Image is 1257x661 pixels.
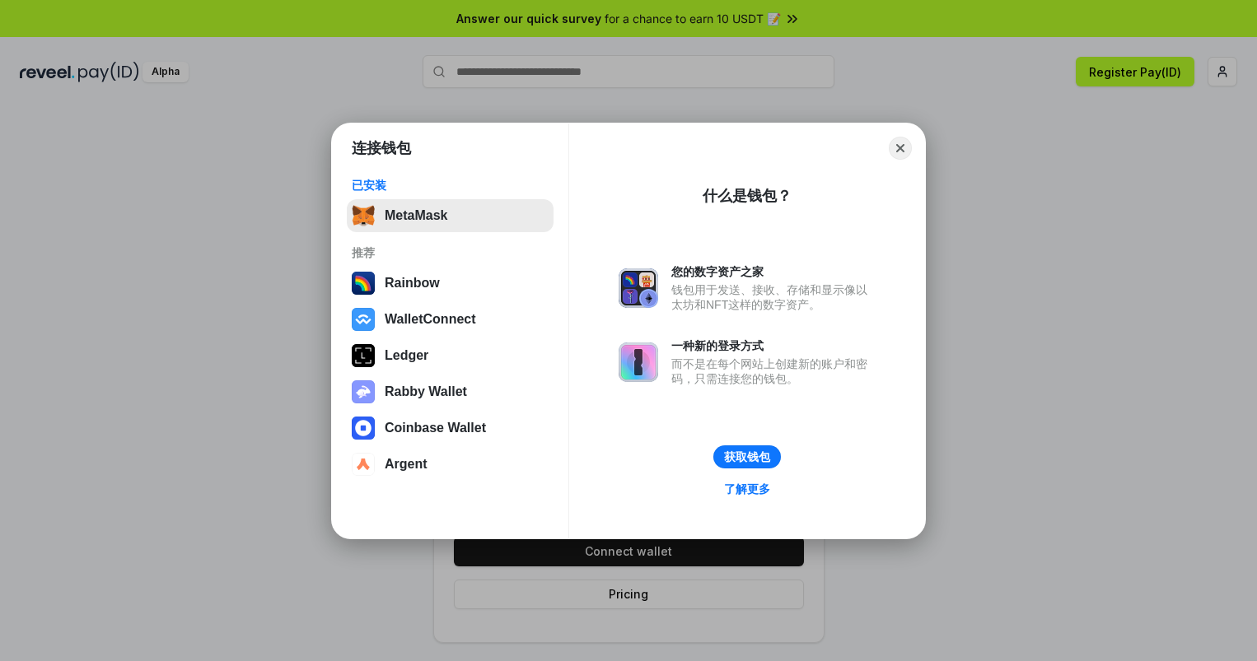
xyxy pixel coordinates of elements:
div: WalletConnect [385,312,476,327]
div: 推荐 [352,245,549,260]
div: 一种新的登录方式 [671,338,876,353]
div: 获取钱包 [724,449,770,464]
button: Close [889,137,912,160]
a: 了解更多 [714,478,780,500]
img: svg+xml,%3Csvg%20xmlns%3D%22http%3A%2F%2Fwww.w3.org%2F2000%2Fsvg%22%20fill%3D%22none%22%20viewBox... [619,268,658,308]
button: Argent [347,448,554,481]
div: 而不是在每个网站上创建新的账户和密码，只需连接您的钱包。 [671,356,876,386]
button: 获取钱包 [713,445,781,468]
div: Coinbase Wallet [385,421,486,435]
div: MetaMask [385,208,447,223]
button: WalletConnect [347,303,554,336]
img: svg+xml,%3Csvg%20xmlns%3D%22http%3A%2F%2Fwww.w3.org%2F2000%2Fsvg%22%20fill%3D%22none%22%20viewBox... [619,342,658,382]
img: svg+xml,%3Csvg%20xmlns%3D%22http%3A%2F%2Fwww.w3.org%2F2000%2Fsvg%22%20width%3D%2228%22%20height%3... [352,344,375,367]
div: 什么是钱包？ [703,186,792,206]
div: 钱包用于发送、接收、存储和显示像以太坊和NFT这样的数字资产。 [671,282,876,312]
button: Coinbase Wallet [347,412,554,445]
img: svg+xml,%3Csvg%20width%3D%22120%22%20height%3D%22120%22%20viewBox%3D%220%200%20120%20120%22%20fil... [352,272,375,295]
button: Ledger [347,339,554,372]
div: Argent [385,457,428,472]
img: svg+xml,%3Csvg%20width%3D%2228%22%20height%3D%2228%22%20viewBox%3D%220%200%2028%2028%22%20fill%3D... [352,453,375,476]
div: Rabby Wallet [385,384,467,399]
div: Rainbow [385,276,440,291]
button: Rabby Wallet [347,375,554,408]
div: 已安装 [352,178,549,193]
button: MetaMask [347,199,554,232]
img: svg+xml,%3Csvg%20xmlns%3D%22http%3A%2F%2Fwww.w3.org%2F2000%2Fsvg%22%20fill%3D%22none%22%20viewBox... [352,380,375,403]
button: Rainbow [347,267,554,300]
div: 您的数字资产之家 [671,264,876,279]
div: 了解更多 [724,482,770,496]
div: Ledger [385,348,428,363]
img: svg+xml,%3Csvg%20fill%3D%22none%22%20height%3D%2233%22%20viewBox%3D%220%200%2035%2033%22%20width%... [352,204,375,227]
img: svg+xml,%3Csvg%20width%3D%2228%22%20height%3D%2228%22%20viewBox%3D%220%200%2028%2028%22%20fill%3D... [352,308,375,331]
h1: 连接钱包 [352,138,411,158]
img: svg+xml,%3Csvg%20width%3D%2228%22%20height%3D%2228%22%20viewBox%3D%220%200%2028%2028%22%20fill%3D... [352,417,375,440]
